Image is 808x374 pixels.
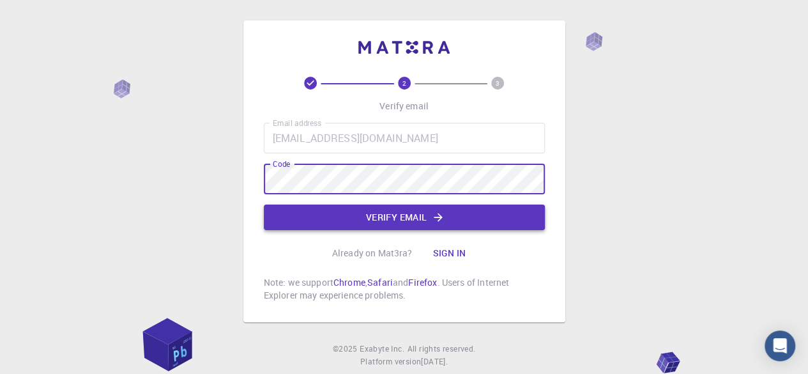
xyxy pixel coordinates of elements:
[421,356,448,366] span: [DATE] .
[421,355,448,368] a: [DATE].
[264,205,545,230] button: Verify email
[379,100,429,113] p: Verify email
[360,343,404,354] span: Exabyte Inc.
[496,79,499,88] text: 3
[332,247,413,260] p: Already on Mat3ra?
[407,343,475,355] span: All rights reserved.
[333,276,365,288] a: Chrome
[273,118,321,129] label: Email address
[360,343,404,355] a: Exabyte Inc.
[273,159,290,169] label: Code
[422,240,476,266] button: Sign in
[765,331,795,361] div: Open Intercom Messenger
[367,276,393,288] a: Safari
[333,343,360,355] span: © 2025
[360,355,421,368] span: Platform version
[264,276,545,302] p: Note: we support , and . Users of Internet Explorer may experience problems.
[408,276,437,288] a: Firefox
[402,79,406,88] text: 2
